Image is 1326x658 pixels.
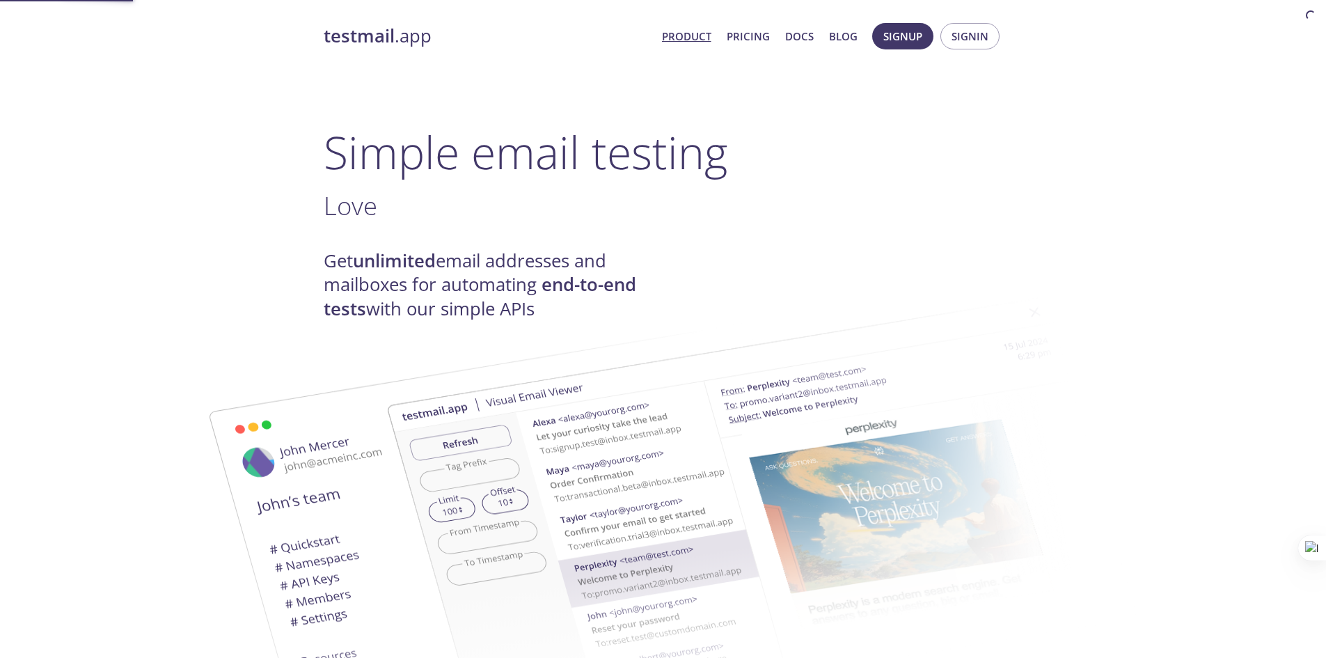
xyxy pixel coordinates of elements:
a: Docs [785,27,814,45]
a: Product [662,27,711,45]
a: testmail.app [324,24,651,48]
span: Signup [883,27,922,45]
h1: Simple email testing [324,125,1003,179]
strong: end-to-end tests [324,272,636,320]
strong: testmail [324,24,395,48]
a: Pricing [727,27,770,45]
strong: unlimited [353,249,436,273]
button: Signup [872,23,933,49]
span: Signin [952,27,988,45]
a: Blog [829,27,858,45]
span: Love [324,188,377,223]
button: Signin [940,23,1000,49]
h4: Get email addresses and mailboxes for automating with our simple APIs [324,249,663,321]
